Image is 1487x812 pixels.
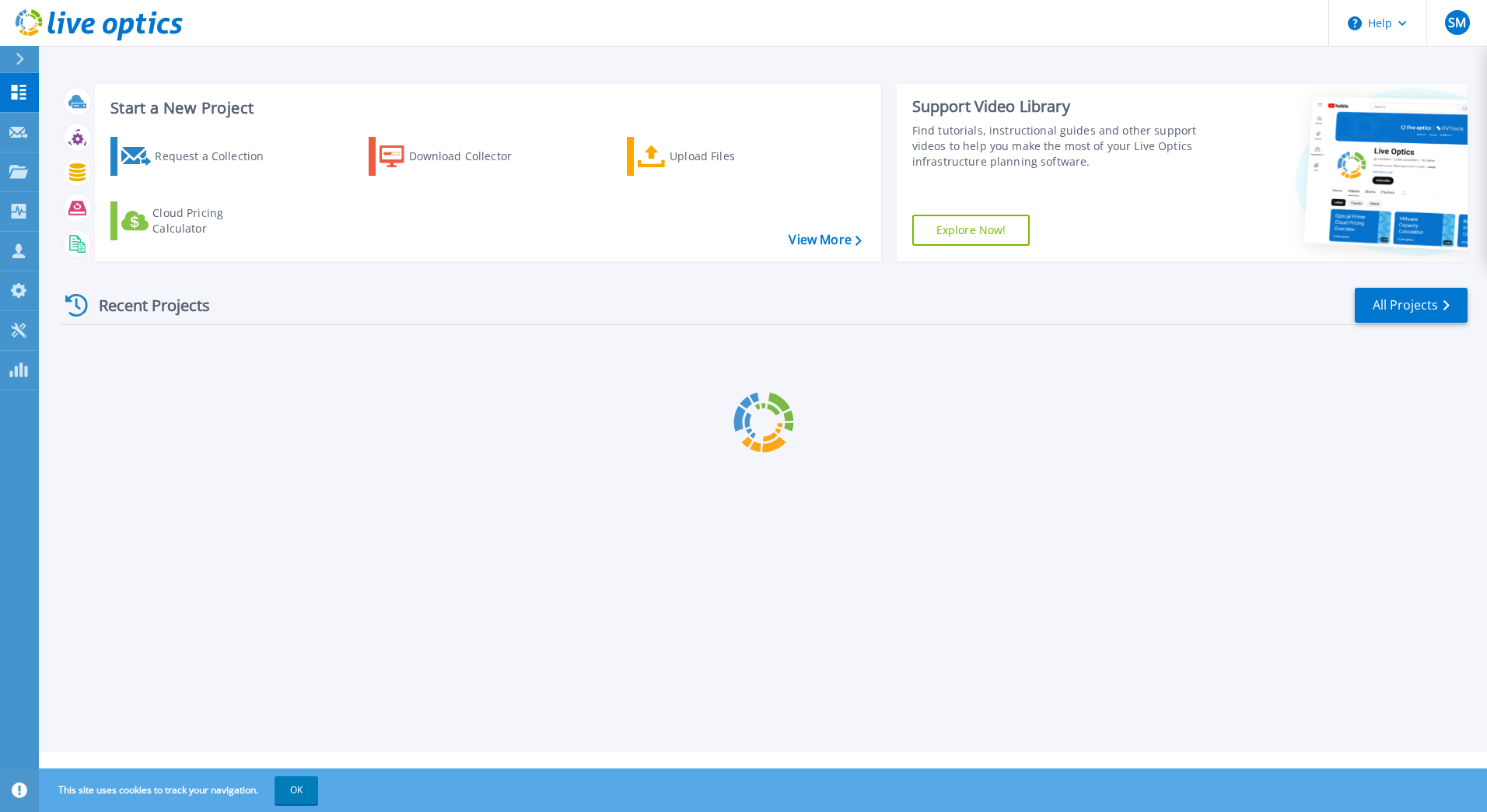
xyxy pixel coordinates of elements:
div: Support Video Library [912,96,1203,117]
div: Download Collector [409,141,534,172]
a: Upload Files [627,137,800,176]
div: Request a Collection [155,141,279,172]
span: This site uses cookies to track your navigation. [43,776,318,804]
a: Explore Now! [912,215,1030,246]
div: Recent Projects [60,286,231,324]
a: Download Collector [369,137,542,176]
div: Cloud Pricing Calculator [152,205,277,236]
a: View More [789,233,861,247]
a: Cloud Pricing Calculator [110,201,284,240]
a: All Projects [1355,288,1468,323]
span: SM [1448,16,1466,29]
h3: Start a New Project [110,100,861,117]
div: Upload Files [670,141,794,172]
div: Find tutorials, instructional guides and other support videos to help you make the most of your L... [912,123,1203,170]
a: Request a Collection [110,137,284,176]
button: OK [275,776,318,804]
